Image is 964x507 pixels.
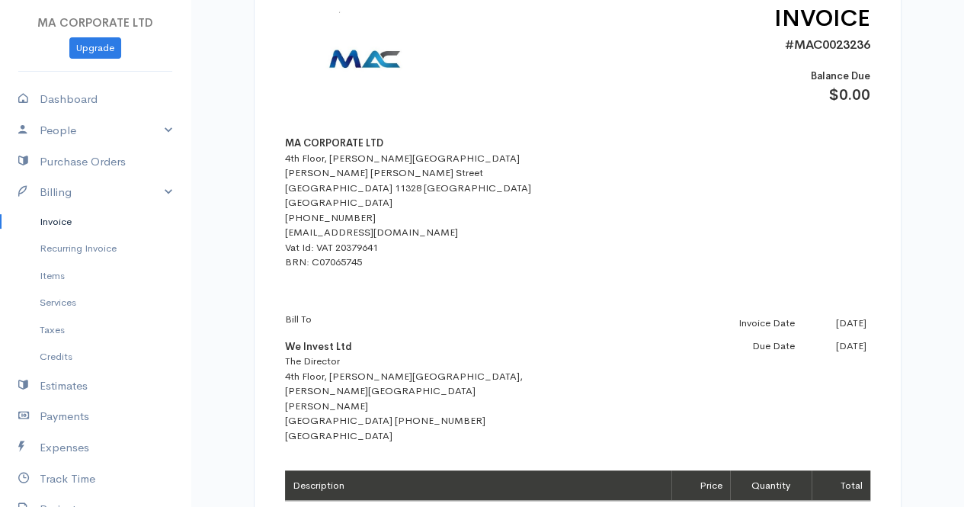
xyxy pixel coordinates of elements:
[680,335,799,358] td: Due Date
[680,312,799,335] td: Invoice Date
[774,4,870,33] span: INVOICE
[671,470,730,501] td: Price
[828,85,870,104] span: $0.00
[285,2,476,136] img: logo-38888.jpg
[285,151,552,270] div: 4th Floor, [PERSON_NAME][GEOGRAPHIC_DATA] [PERSON_NAME] [PERSON_NAME] Street [GEOGRAPHIC_DATA] 11...
[285,470,671,501] td: Description
[811,69,870,82] span: Balance Due
[785,37,870,53] span: #MAC0023236
[730,470,812,501] td: Quantity
[799,312,870,335] td: [DATE]
[285,312,552,327] p: Bill To
[285,340,352,353] b: We Invest Ltd
[69,37,121,59] a: Upgrade
[37,15,153,30] span: MA CORPORATE LTD
[812,470,870,501] td: Total
[285,136,383,149] b: MA CORPORATE LTD
[285,312,552,443] div: The Director 4th Floor, [PERSON_NAME][GEOGRAPHIC_DATA], [PERSON_NAME][GEOGRAPHIC_DATA][PERSON_NAM...
[799,335,870,358] td: [DATE]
